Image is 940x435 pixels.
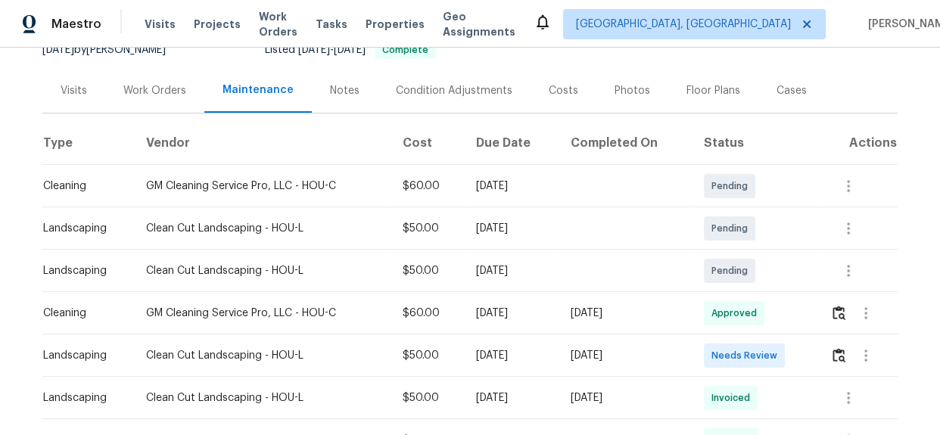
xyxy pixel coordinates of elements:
span: - [298,45,366,55]
th: Completed On [559,123,692,165]
div: Work Orders [123,83,186,98]
span: Projects [194,17,241,32]
span: Geo Assignments [443,9,515,39]
div: Visits [61,83,87,98]
span: Pending [711,179,754,194]
th: Type [42,123,134,165]
span: [DATE] [334,45,366,55]
div: Floor Plans [686,83,740,98]
span: Pending [711,221,754,236]
div: $50.00 [403,221,452,236]
th: Vendor [134,123,391,165]
div: Condition Adjustments [396,83,512,98]
div: Clean Cut Landscaping - HOU-L [146,263,378,278]
div: [DATE] [476,179,546,194]
span: Approved [711,306,763,321]
div: $50.00 [403,348,452,363]
div: Clean Cut Landscaping - HOU-L [146,390,378,405]
span: Pending [711,263,754,278]
div: Landscaping [43,348,122,363]
div: [DATE] [476,221,546,236]
div: [DATE] [476,306,546,321]
div: [DATE] [476,348,546,363]
div: [DATE] [571,348,680,363]
div: Clean Cut Landscaping - HOU-L [146,348,378,363]
span: [GEOGRAPHIC_DATA], [GEOGRAPHIC_DATA] [576,17,791,32]
span: Invoiced [711,390,756,405]
div: Notes [330,83,360,98]
span: Needs Review [711,348,783,363]
div: [DATE] [476,263,546,278]
th: Status [692,123,818,165]
div: Landscaping [43,390,122,405]
span: Complete [376,45,434,54]
span: Maestro [51,17,101,32]
img: Review Icon [833,348,845,362]
span: Listed [265,45,436,55]
div: $60.00 [403,306,452,321]
div: Landscaping [43,263,122,278]
button: Review Icon [830,337,848,374]
span: [DATE] [42,45,74,55]
span: Properties [366,17,425,32]
div: GM Cleaning Service Pro, LLC - HOU-C [146,306,378,321]
th: Actions [818,123,898,165]
div: Maintenance [223,82,294,98]
div: Photos [615,83,650,98]
img: Review Icon [833,306,845,320]
button: Review Icon [830,295,848,331]
div: $50.00 [403,263,452,278]
th: Cost [391,123,464,165]
div: $50.00 [403,390,452,405]
span: [DATE] [298,45,330,55]
div: Costs [549,83,578,98]
div: by [PERSON_NAME] [42,41,184,59]
span: Visits [145,17,176,32]
th: Due Date [464,123,559,165]
div: $60.00 [403,179,452,194]
span: Work Orders [259,9,297,39]
div: [DATE] [571,306,680,321]
div: Landscaping [43,221,122,236]
div: [DATE] [571,390,680,405]
div: Clean Cut Landscaping - HOU-L [146,221,378,236]
div: [DATE] [476,390,546,405]
div: Cases [777,83,807,98]
div: GM Cleaning Service Pro, LLC - HOU-C [146,179,378,194]
div: Cleaning [43,179,122,194]
div: Cleaning [43,306,122,321]
span: Tasks [316,19,347,30]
